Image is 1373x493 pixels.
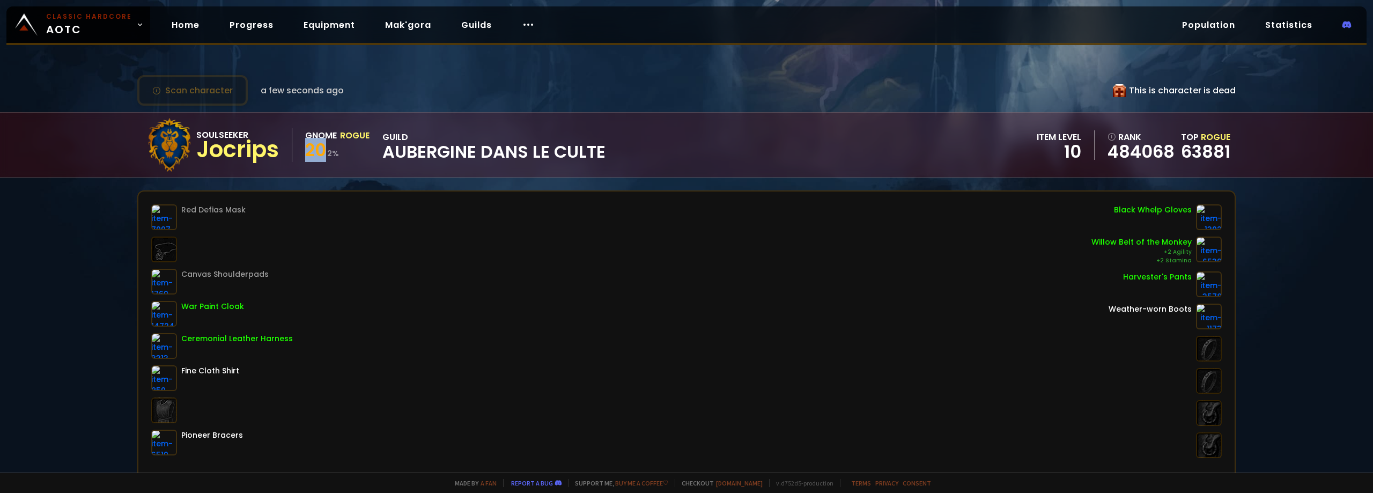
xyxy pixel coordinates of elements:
a: Equipment [295,14,364,36]
img: item-1769 [151,269,177,295]
a: 484068 [1108,144,1175,160]
button: Scan character [137,75,248,106]
img: item-6519 [151,430,177,455]
img: item-3578 [1196,271,1222,297]
span: Checkout [675,479,763,487]
a: Terms [851,479,871,487]
a: Buy me a coffee [615,479,668,487]
a: Classic HardcoreAOTC [6,6,150,43]
div: rank [1108,130,1175,144]
div: Ceremonial Leather Harness [181,333,293,344]
div: guild [382,130,606,160]
span: AOTC [46,12,132,38]
div: Rogue [340,129,370,142]
small: Classic Hardcore [46,12,132,21]
a: Statistics [1257,14,1321,36]
div: Red Defias Mask [181,204,246,216]
a: Population [1173,14,1244,36]
span: Rogue [1201,131,1230,143]
div: 10 [1037,144,1081,160]
div: +2 Stamina [1091,256,1192,265]
div: Black Whelp Gloves [1114,204,1192,216]
span: Made by [448,479,497,487]
a: Progress [221,14,282,36]
a: [DOMAIN_NAME] [716,479,763,487]
span: Support me, [568,479,668,487]
div: Fine Cloth Shirt [181,365,239,377]
span: v. d752d5 - production [769,479,833,487]
div: Pioneer Bracers [181,430,243,441]
a: a fan [481,479,497,487]
a: Mak'gora [377,14,440,36]
div: War Paint Cloak [181,301,244,312]
a: 63881 [1181,139,1230,164]
a: Consent [903,479,931,487]
img: item-3313 [151,333,177,359]
a: Report a bug [511,479,553,487]
div: +2 Agility [1091,248,1192,256]
div: Soulseeker [196,128,279,142]
a: Guilds [453,14,500,36]
div: Canvas Shoulderpads [181,269,269,280]
img: item-6539 [1196,237,1222,262]
img: item-859 [151,365,177,391]
small: 2 % [327,148,339,159]
span: a few seconds ago [261,84,344,97]
div: item level [1037,130,1081,144]
div: Gnome [305,129,337,142]
div: Top [1181,130,1230,144]
div: Harvester's Pants [1123,271,1192,283]
span: Aubergine dans le culte [382,144,606,160]
div: Jocrips [196,142,279,158]
span: 20 [305,138,326,162]
img: item-1173 [1196,304,1222,329]
div: Willow Belt of the Monkey [1091,237,1192,248]
div: This is character is dead [1113,84,1236,97]
img: item-7997 [151,204,177,230]
a: Privacy [875,479,898,487]
div: Weather-worn Boots [1109,304,1192,315]
img: item-14724 [151,301,177,327]
a: Home [163,14,208,36]
img: item-1302 [1196,204,1222,230]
